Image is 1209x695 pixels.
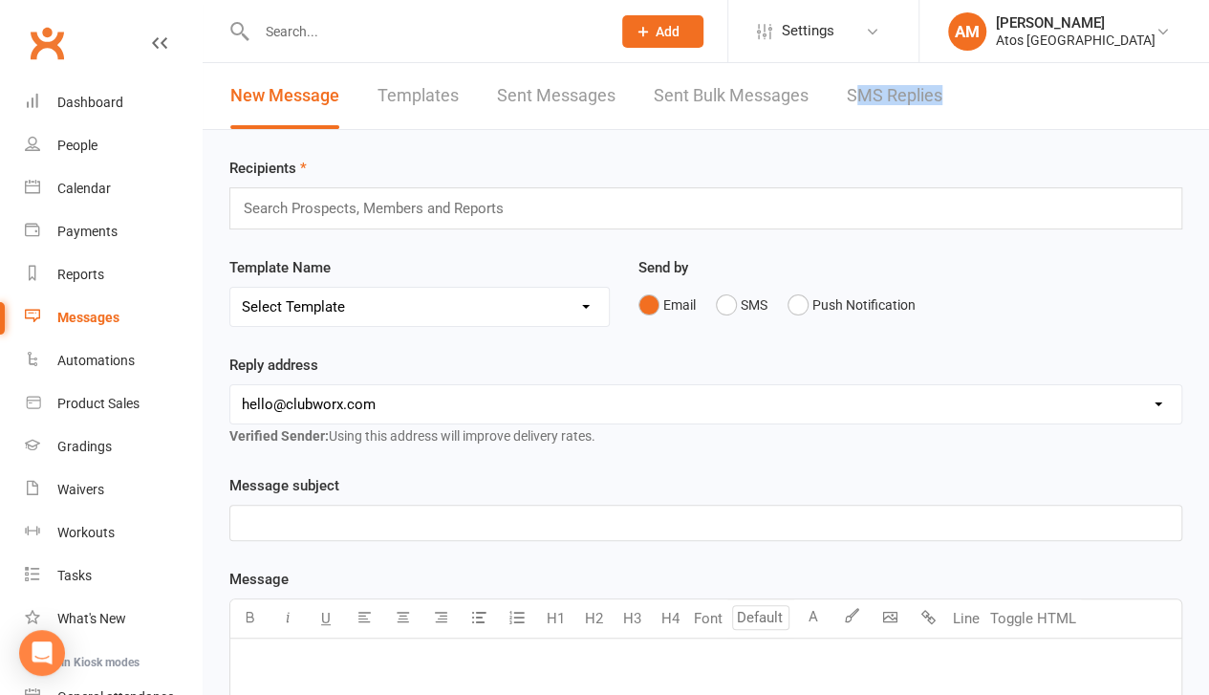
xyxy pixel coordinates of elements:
div: Open Intercom Messenger [19,630,65,676]
div: Calendar [57,181,111,196]
a: Dashboard [25,81,202,124]
span: Using this address will improve delivery rates. [229,428,595,444]
button: Font [689,599,727,638]
button: U [307,599,345,638]
a: Payments [25,210,202,253]
a: Gradings [25,425,202,468]
button: Push Notification [788,287,916,323]
div: Product Sales [57,396,140,411]
a: SMS Replies [847,63,942,129]
button: H3 [613,599,651,638]
a: Workouts [25,511,202,554]
a: Sent Bulk Messages [654,63,809,129]
a: Product Sales [25,382,202,425]
button: H1 [536,599,574,638]
div: Workouts [57,525,115,540]
div: Reports [57,267,104,282]
button: Add [622,15,703,48]
div: Tasks [57,568,92,583]
a: Clubworx [23,19,71,67]
span: U [321,610,331,627]
a: What's New [25,597,202,641]
button: Email [638,287,696,323]
button: A [794,599,832,638]
div: Messages [57,310,119,325]
a: People [25,124,202,167]
div: [PERSON_NAME] [996,14,1155,32]
div: Gradings [57,439,112,454]
div: Dashboard [57,95,123,110]
a: Automations [25,339,202,382]
span: Settings [782,10,834,53]
button: H2 [574,599,613,638]
label: Message subject [229,474,339,497]
input: Default [732,605,789,630]
a: Sent Messages [497,63,615,129]
span: Add [656,24,680,39]
div: Waivers [57,482,104,497]
div: What's New [57,611,126,626]
label: Send by [638,256,688,279]
label: Reply address [229,354,318,377]
a: Waivers [25,468,202,511]
label: Template Name [229,256,331,279]
div: Payments [57,224,118,239]
button: Line [947,599,985,638]
div: People [57,138,97,153]
input: Search... [250,18,597,45]
a: Reports [25,253,202,296]
input: Search Prospects, Members and Reports [242,196,523,221]
a: Calendar [25,167,202,210]
a: New Message [230,63,339,129]
div: Automations [57,353,135,368]
label: Recipients [229,157,307,180]
label: Message [229,568,289,591]
button: Toggle HTML [985,599,1081,638]
strong: Verified Sender: [229,428,329,444]
a: Tasks [25,554,202,597]
div: Atos [GEOGRAPHIC_DATA] [996,32,1155,49]
a: Templates [378,63,459,129]
div: AM [948,12,986,51]
button: SMS [716,287,767,323]
button: H4 [651,599,689,638]
a: Messages [25,296,202,339]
